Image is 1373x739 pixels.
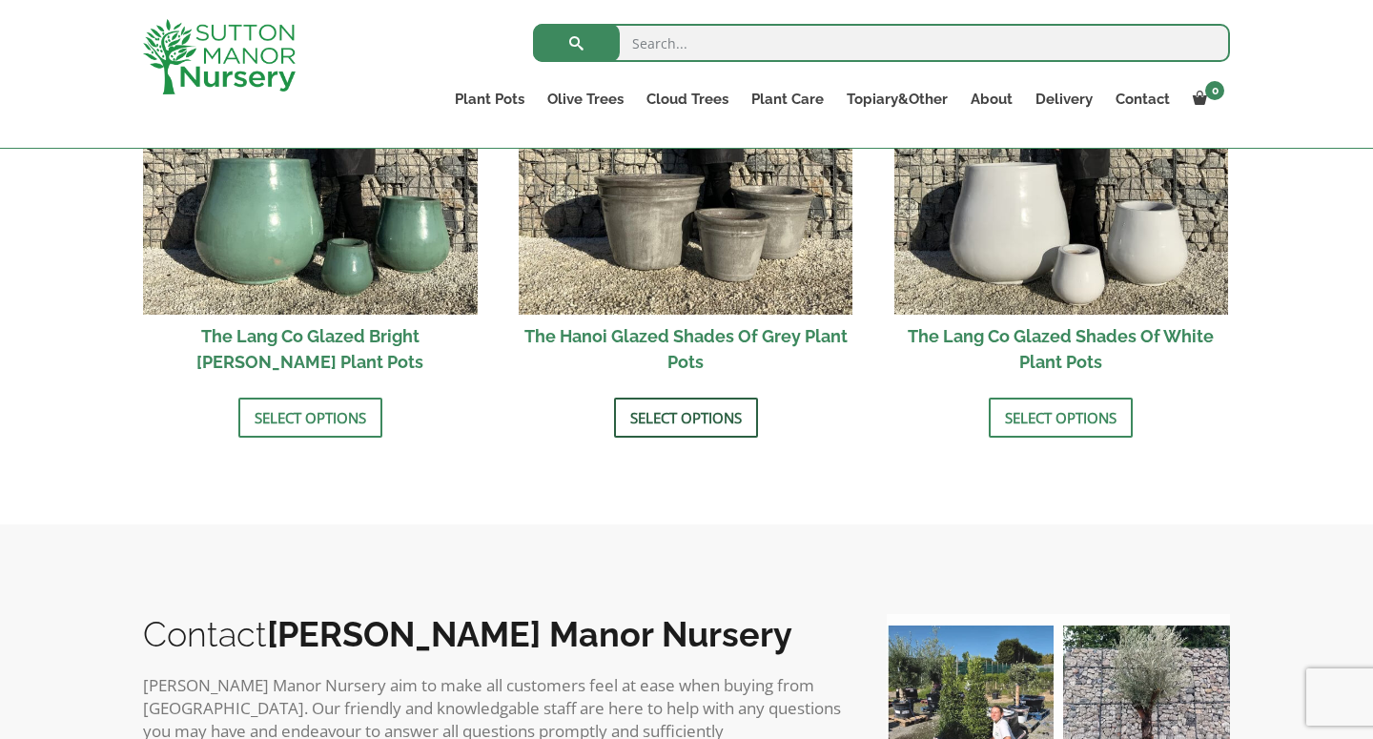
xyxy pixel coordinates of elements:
[533,24,1230,62] input: Search...
[635,86,740,113] a: Cloud Trees
[143,19,296,94] img: logo
[959,86,1024,113] a: About
[267,614,792,654] b: [PERSON_NAME] Manor Nursery
[989,398,1133,438] a: Select options for “The Lang Co Glazed Shades Of White Plant Pots”
[894,315,1229,383] h2: The Lang Co Glazed Shades Of White Plant Pots
[1181,86,1230,113] a: 0
[443,86,536,113] a: Plant Pots
[1024,86,1104,113] a: Delivery
[614,398,758,438] a: Select options for “The Hanoi Glazed Shades Of Grey Plant Pots”
[519,315,853,383] h2: The Hanoi Glazed Shades Of Grey Plant Pots
[143,614,849,654] h2: Contact
[536,86,635,113] a: Olive Trees
[1104,86,1181,113] a: Contact
[143,315,478,383] h2: The Lang Co Glazed Bright [PERSON_NAME] Plant Pots
[1205,81,1224,100] span: 0
[835,86,959,113] a: Topiary&Other
[740,86,835,113] a: Plant Care
[238,398,382,438] a: Select options for “The Lang Co Glazed Bright Olive Green Plant Pots”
